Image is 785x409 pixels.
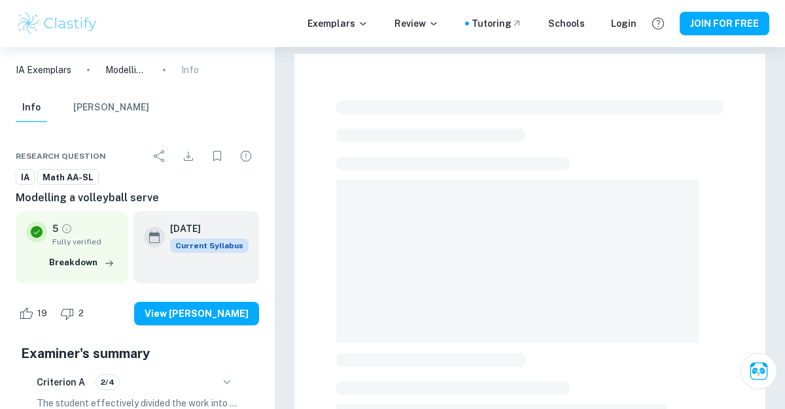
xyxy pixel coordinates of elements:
[105,63,147,77] p: Modelling a volleyball serve
[16,171,34,184] span: IA
[204,143,230,169] div: Bookmark
[37,375,85,389] h6: Criterion A
[134,302,259,325] button: View [PERSON_NAME]
[52,221,58,236] p: 5
[741,353,777,389] button: Ask Clai
[147,143,173,169] div: Share
[61,223,73,235] a: Grade fully verified
[170,238,249,253] span: Current Syllabus
[46,253,118,272] button: Breakdown
[96,376,119,388] span: 2/4
[548,16,585,31] a: Schools
[73,93,149,122] button: [PERSON_NAME]
[170,221,238,236] h6: [DATE]
[21,344,254,363] h5: Examiner's summary
[170,238,249,253] div: This exemplar is based on the current syllabus. Feel free to refer to it for inspiration/ideas wh...
[52,236,118,248] span: Fully verified
[16,150,106,162] span: Research question
[71,307,91,320] span: 2
[394,16,439,31] p: Review
[680,12,769,35] button: JOIN FOR FREE
[175,143,201,169] div: Download
[181,63,199,77] p: Info
[16,63,71,77] a: IA Exemplars
[37,169,99,186] a: Math AA-SL
[57,303,91,324] div: Dislike
[16,10,99,37] img: Clastify logo
[38,171,98,184] span: Math AA-SL
[16,303,54,324] div: Like
[472,16,522,31] a: Tutoring
[307,16,368,31] p: Exemplars
[16,93,47,122] button: Info
[611,16,637,31] a: Login
[647,12,669,35] button: Help and Feedback
[233,143,259,169] div: Report issue
[30,307,54,320] span: 19
[16,169,35,186] a: IA
[16,190,259,206] h6: Modelling a volleyball serve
